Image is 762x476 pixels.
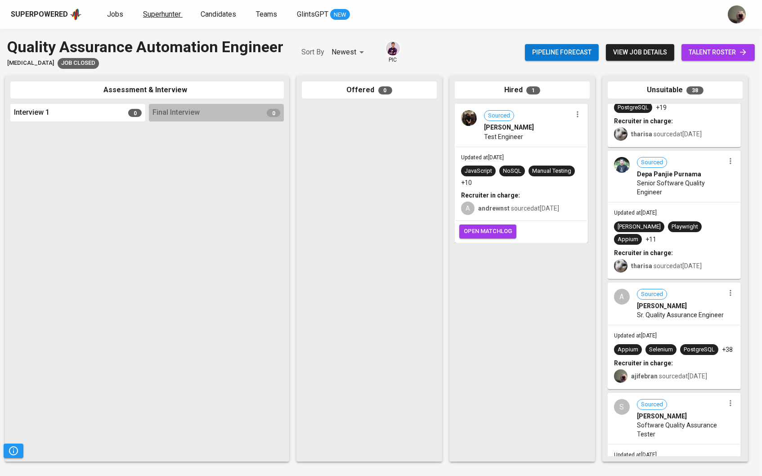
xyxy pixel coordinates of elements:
[201,10,236,18] span: Candidates
[143,9,183,20] a: Superhunter
[58,58,99,69] div: Job already placed by Glints
[608,283,741,389] div: ASourced[PERSON_NAME]Sr. Quality Assurance EngineerUpdated at[DATE]AppiumSeleniumPostgreSQL+38Rec...
[614,332,657,339] span: Updated at [DATE]
[11,9,68,20] div: Superpowered
[614,359,673,367] b: Recruiter in charge:
[267,109,280,117] span: 0
[385,40,401,64] div: pic
[461,154,504,161] span: Updated at [DATE]
[614,289,630,305] div: A
[461,178,472,187] p: +10
[637,158,667,167] span: Sourced
[7,36,283,58] div: Quality Assurance Automation Engineer
[614,210,657,216] span: Updated at [DATE]
[637,400,667,409] span: Sourced
[532,47,592,58] span: Pipeline forecast
[631,262,652,269] b: tharisa
[637,412,687,421] span: [PERSON_NAME]
[631,373,707,380] span: sourced at [DATE]
[631,373,658,380] b: ajifebran
[201,9,238,20] a: Candidates
[649,346,673,354] div: Selenium
[256,9,279,20] a: Teams
[478,205,510,212] b: andrewnst
[672,223,698,231] div: Playwright
[58,59,99,67] span: Job Closed
[478,205,559,212] span: sourced at [DATE]
[645,235,656,244] p: +11
[684,346,715,354] div: PostgreSQL
[608,151,741,279] div: SourcedDepa Panjie PurnamaSenior Software Quality EngineerUpdated at[DATE][PERSON_NAME]Playwright...
[503,167,521,175] div: NoSQL
[631,130,652,138] b: tharisa
[722,345,733,354] p: +38
[301,47,324,58] p: Sort By
[107,9,125,20] a: Jobs
[455,104,588,243] div: Sourced[PERSON_NAME]Test EngineerUpdated at[DATE]JavaScriptNoSQLManual Testing+10Recruiter in cha...
[302,81,437,99] div: Offered
[378,86,392,94] span: 0
[297,10,328,18] span: GlintsGPT
[330,10,350,19] span: NEW
[461,192,520,199] b: Recruiter in charge:
[637,301,687,310] span: [PERSON_NAME]
[14,108,49,118] span: Interview 1
[484,112,514,120] span: Sourced
[297,9,350,20] a: GlintsGPT NEW
[4,444,23,458] button: Pipeline Triggers
[681,44,755,61] a: talent roster
[525,44,599,61] button: Pipeline forecast
[256,10,277,18] span: Teams
[459,225,516,238] button: open matchlog
[70,8,82,21] img: app logo
[143,10,181,18] span: Superhunter
[455,81,590,99] div: Hired
[11,8,82,21] a: Superpoweredapp logo
[689,47,748,58] span: talent roster
[608,81,743,99] div: Unsuitable
[7,59,54,67] span: [MEDICAL_DATA]
[532,167,571,175] div: Manual Testing
[637,310,724,319] span: Sr. Quality Assurance Engineer
[618,103,649,112] div: PostgreSQL
[128,109,142,117] span: 0
[461,202,475,215] div: A
[613,47,667,58] span: view job details
[332,47,356,58] p: Newest
[637,421,725,439] span: Software Quality Assurance Tester
[618,235,638,244] div: Appium
[686,86,704,94] span: 38
[386,41,400,55] img: erwin@glints.com
[332,44,367,61] div: Newest
[614,399,630,415] div: S
[728,5,746,23] img: aji.muda@glints.com
[465,167,492,175] div: JavaScript
[484,132,523,141] span: Test Engineer
[484,123,534,132] span: [PERSON_NAME]
[631,262,702,269] span: sourced at [DATE]
[606,44,674,61] button: view job details
[637,170,701,179] span: Depa Panjie Purnama
[618,346,638,354] div: Appium
[614,127,628,141] img: tharisa.rizky@glints.com
[614,452,657,458] span: Updated at [DATE]
[461,110,477,126] img: 6156590cfa2595e9d4b9304128c22eca.jpg
[464,226,512,237] span: open matchlog
[614,369,628,383] img: aji.muda@glints.com
[614,117,673,125] b: Recruiter in charge:
[637,290,667,299] span: Sourced
[631,130,702,138] span: sourced at [DATE]
[107,10,123,18] span: Jobs
[152,108,200,118] span: Final Interview
[526,86,540,94] span: 1
[614,249,673,256] b: Recruiter in charge:
[656,103,667,112] p: +19
[637,179,725,197] span: Senior Software Quality Engineer
[614,157,630,173] img: 8bb110e3962224f0c5443bf7ecce18f9.jpeg
[618,223,661,231] div: [PERSON_NAME]
[614,259,628,273] img: tharisa.rizky@glints.com
[10,81,284,99] div: Assessment & Interview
